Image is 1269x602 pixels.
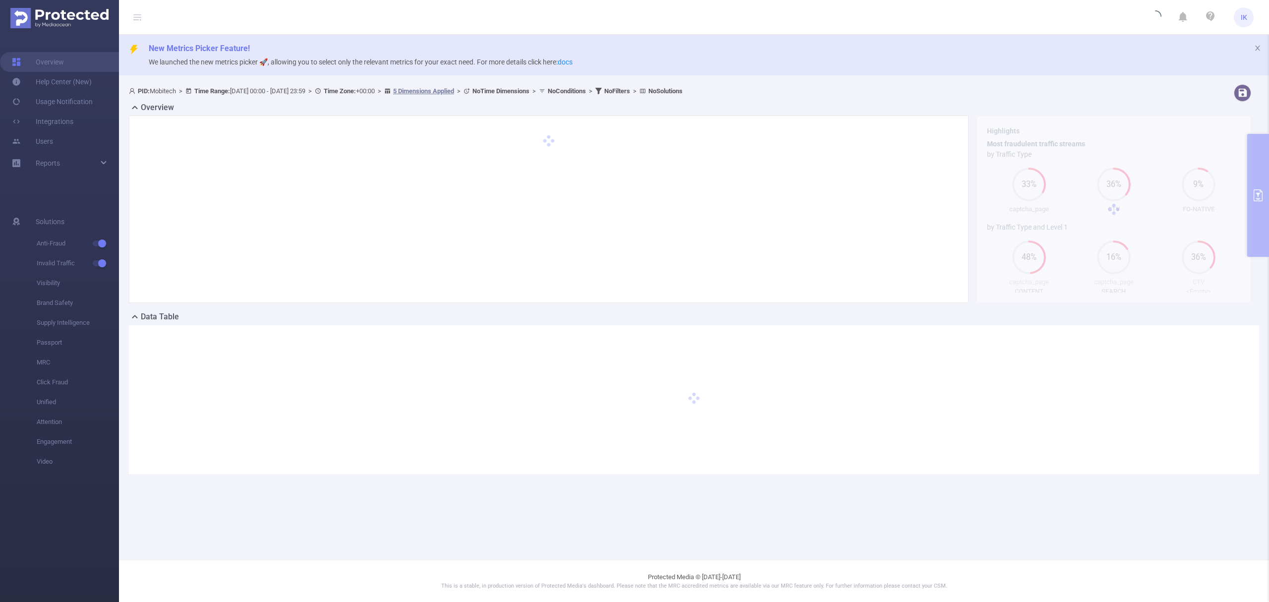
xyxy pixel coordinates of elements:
[12,72,92,92] a: Help Center (New)
[1254,45,1261,52] i: icon: close
[393,87,454,95] u: 5 Dimensions Applied
[37,333,119,353] span: Passport
[1150,10,1161,24] i: icon: loading
[1254,43,1261,54] button: icon: close
[37,273,119,293] span: Visibility
[129,88,138,94] i: icon: user
[586,87,595,95] span: >
[558,58,573,66] a: docs
[12,52,64,72] a: Overview
[37,372,119,392] span: Click Fraud
[548,87,586,95] b: No Conditions
[630,87,639,95] span: >
[37,353,119,372] span: MRC
[12,112,73,131] a: Integrations
[37,234,119,253] span: Anti-Fraud
[37,392,119,412] span: Unified
[141,311,179,323] h2: Data Table
[141,102,174,114] h2: Overview
[149,58,573,66] span: We launched the new metrics picker 🚀, allowing you to select only the relevant metrics for your e...
[305,87,315,95] span: >
[138,87,150,95] b: PID:
[36,212,64,232] span: Solutions
[36,153,60,173] a: Reports
[12,92,93,112] a: Usage Notification
[129,87,683,95] span: Mobitech [DATE] 00:00 - [DATE] 23:59 +00:00
[454,87,463,95] span: >
[37,253,119,273] span: Invalid Traffic
[604,87,630,95] b: No Filters
[37,412,119,432] span: Attention
[375,87,384,95] span: >
[324,87,356,95] b: Time Zone:
[1241,7,1247,27] span: IK
[37,313,119,333] span: Supply Intelligence
[119,560,1269,602] footer: Protected Media © [DATE]-[DATE]
[129,45,139,55] i: icon: thunderbolt
[36,159,60,167] span: Reports
[12,131,53,151] a: Users
[472,87,529,95] b: No Time Dimensions
[194,87,230,95] b: Time Range:
[144,582,1244,591] p: This is a stable, in production version of Protected Media's dashboard. Please note that the MRC ...
[37,432,119,452] span: Engagement
[37,293,119,313] span: Brand Safety
[648,87,683,95] b: No Solutions
[10,8,109,28] img: Protected Media
[529,87,539,95] span: >
[149,44,250,53] span: New Metrics Picker Feature!
[176,87,185,95] span: >
[37,452,119,472] span: Video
